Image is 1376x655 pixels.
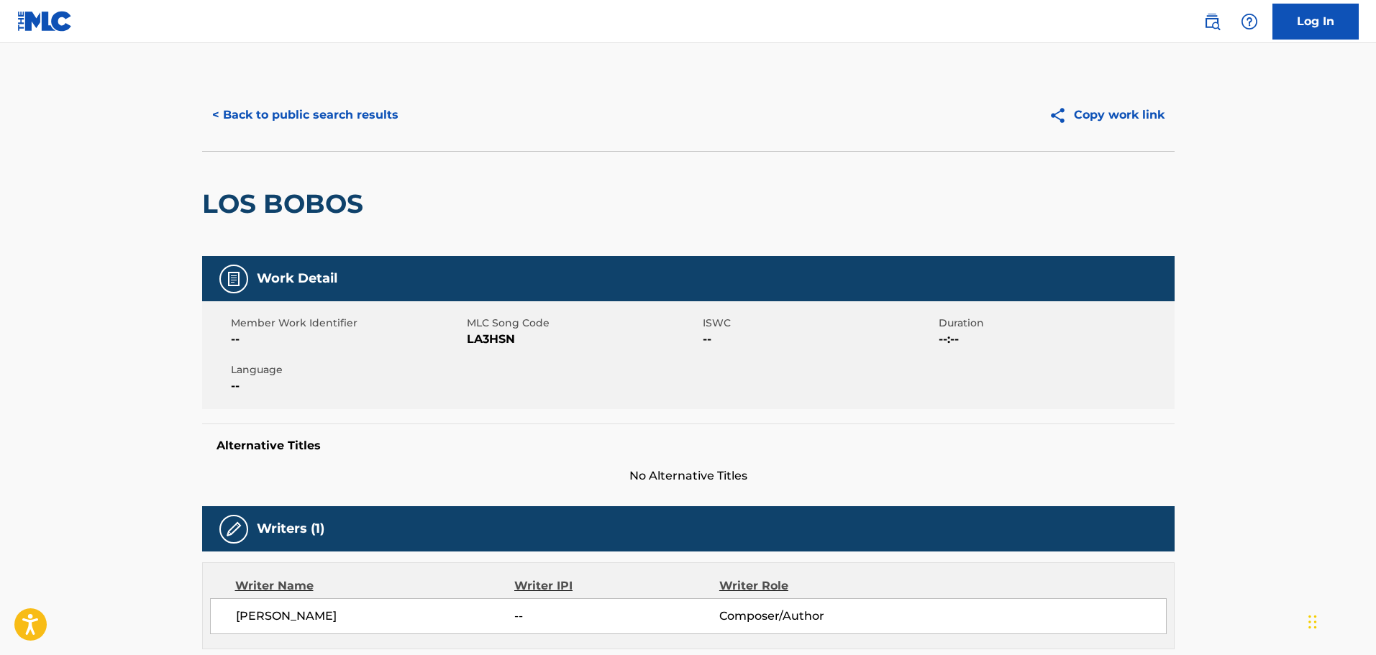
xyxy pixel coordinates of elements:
span: [PERSON_NAME] [236,608,515,625]
span: MLC Song Code [467,316,699,331]
h5: Work Detail [257,270,337,287]
a: Log In [1272,4,1359,40]
span: Duration [939,316,1171,331]
div: Writer Name [235,577,515,595]
span: -- [231,377,463,395]
span: Composer/Author [719,608,906,625]
h5: Alternative Titles [217,439,1160,453]
div: Writer IPI [514,577,719,595]
span: -- [703,331,935,348]
img: Work Detail [225,270,242,288]
div: Writer Role [719,577,906,595]
span: Member Work Identifier [231,316,463,331]
h2: LOS BOBOS [202,188,370,220]
span: No Alternative Titles [202,467,1175,485]
div: Help [1235,7,1264,36]
h5: Writers (1) [257,521,324,537]
span: -- [514,608,719,625]
span: LA3HSN [467,331,699,348]
img: help [1241,13,1258,30]
a: Public Search [1198,7,1226,36]
button: < Back to public search results [202,97,409,133]
img: search [1203,13,1221,30]
button: Copy work link [1039,97,1175,133]
iframe: Chat Widget [1304,586,1376,655]
div: Drag [1308,600,1317,643]
span: -- [231,331,463,348]
img: Copy work link [1049,106,1074,124]
span: --:-- [939,331,1171,348]
img: MLC Logo [17,11,73,32]
span: Language [231,362,463,377]
img: Writers [225,521,242,538]
span: ISWC [703,316,935,331]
